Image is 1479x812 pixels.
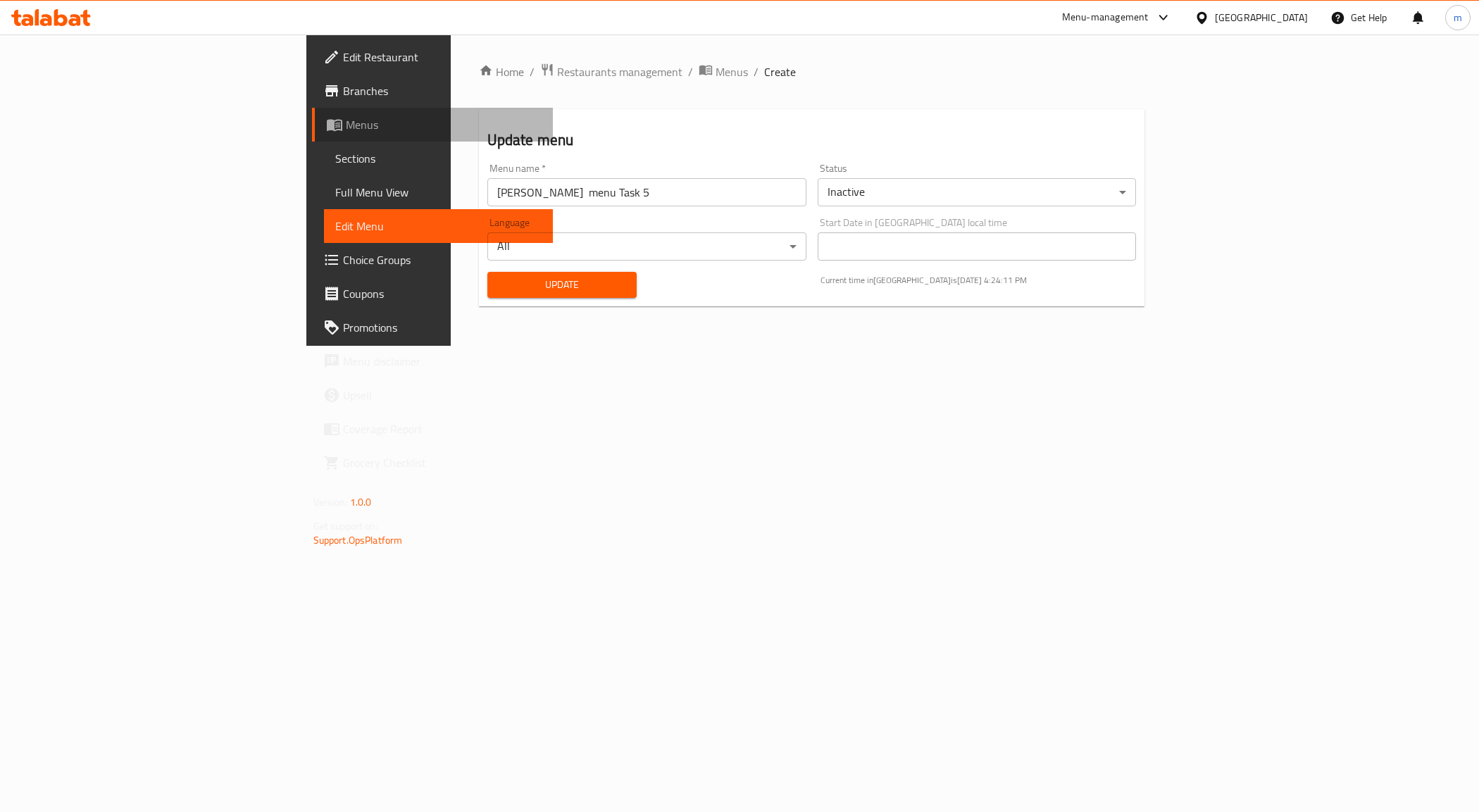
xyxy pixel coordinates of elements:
a: Menus [312,108,554,142]
a: Edit Menu [324,209,554,243]
span: Menu disclaimer [343,353,542,370]
span: Upsell [343,387,542,404]
span: Restaurants management [557,63,682,80]
span: Full Menu View [335,184,542,201]
div: [GEOGRAPHIC_DATA] [1215,10,1308,25]
div: All [487,232,806,261]
div: Menu-management [1062,9,1149,26]
span: Version: [313,493,348,511]
span: Coupons [343,285,542,302]
div: Inactive [818,178,1137,206]
li: / [688,63,693,80]
a: Support.OpsPlatform [313,531,403,549]
input: Please enter Menu name [487,178,806,206]
span: m [1454,10,1462,25]
span: 1.0.0 [350,493,372,511]
a: Edit Restaurant [312,40,554,74]
span: Choice Groups [343,251,542,268]
a: Choice Groups [312,243,554,277]
h2: Update menu [487,130,1137,151]
span: Update [499,276,625,294]
a: Coupons [312,277,554,311]
span: Create [764,63,796,80]
span: Branches [343,82,542,99]
a: Sections [324,142,554,175]
a: Promotions [312,311,554,344]
a: Menu disclaimer [312,344,554,378]
span: Grocery Checklist [343,454,542,471]
a: Coverage Report [312,412,554,446]
a: Grocery Checklist [312,446,554,480]
span: Promotions [343,319,542,336]
span: Edit Menu [335,218,542,235]
a: Upsell [312,378,554,412]
span: Menus [716,63,748,80]
span: Get support on: [313,517,378,535]
span: Edit Restaurant [343,49,542,65]
span: Menus [346,116,542,133]
a: Menus [699,63,748,81]
nav: breadcrumb [479,63,1145,81]
a: Full Menu View [324,175,554,209]
button: Update [487,272,637,298]
span: Sections [335,150,542,167]
span: Coverage Report [343,420,542,437]
a: Restaurants management [540,63,682,81]
p: Current time in [GEOGRAPHIC_DATA] is [DATE] 4:24:11 PM [820,274,1137,287]
a: Branches [312,74,554,108]
li: / [754,63,759,80]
